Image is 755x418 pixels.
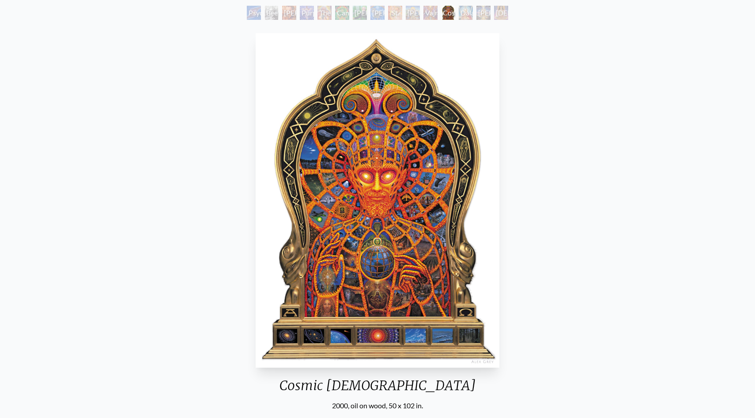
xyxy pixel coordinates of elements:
div: [PERSON_NAME][US_STATE] - Hemp Farmer [353,6,367,20]
div: [PERSON_NAME] [406,6,420,20]
div: [DEMOGRAPHIC_DATA] [494,6,508,20]
div: Purple [DEMOGRAPHIC_DATA] [300,6,314,20]
div: Psychedelic Healing [247,6,261,20]
div: [PERSON_NAME] M.D., Cartographer of Consciousness [282,6,296,20]
div: Cosmic [DEMOGRAPHIC_DATA] [441,6,455,20]
div: [PERSON_NAME] & the New Eleusis [370,6,385,20]
div: 2000, oil on wood, 50 x 102 in. [252,400,503,411]
div: The Shulgins and their Alchemical Angels [317,6,332,20]
div: Cosmic [DEMOGRAPHIC_DATA] [252,377,503,400]
div: Vajra Guru [423,6,438,20]
div: Dalai Lama [459,6,473,20]
img: Cosmic-Christ-2000-Alex-Grey-WHITE-watermarked.jpg [256,33,499,368]
div: Beethoven [264,6,279,20]
div: St. [PERSON_NAME] & The LSD Revelation Revolution [388,6,402,20]
div: [PERSON_NAME] [476,6,491,20]
div: Cannabacchus [335,6,349,20]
